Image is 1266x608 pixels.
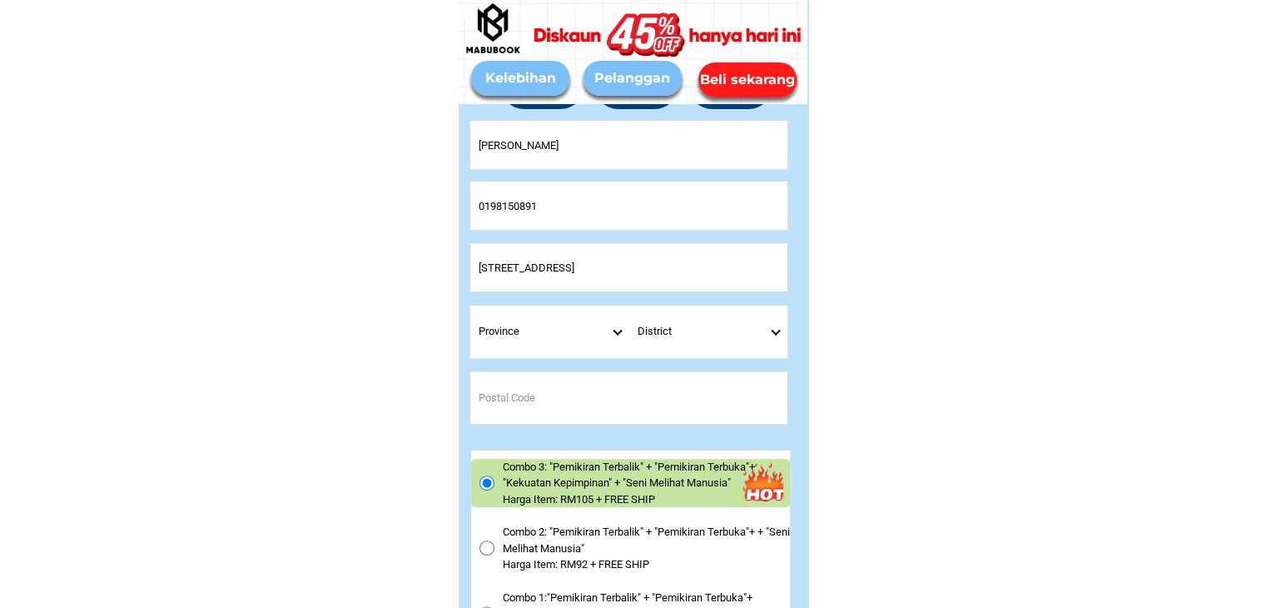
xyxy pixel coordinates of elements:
input: Input phone_number [470,182,787,230]
div: Beli sekarang [698,70,797,90]
select: Select district [629,306,788,358]
input: Input address [470,243,787,292]
input: Input full_name [470,121,787,169]
input: Input postal_code [470,371,787,424]
select: Select province [470,306,629,358]
input: Combo 2: "Pemikiran Terbalik" + "Pemikiran Terbuka"+ + "Seni Melihat Manusia"Harga Item: RM92 + F... [479,541,494,556]
span: Combo 3: "Pemikiran Terbalik" + "Pemikiran Terbuka"+ "Kekuatan Kepimpinan" + "Seni Melihat Manusi... [503,459,790,508]
input: Combo 3: "Pemikiran Terbalik" + "Pemikiran Terbuka"+ "Kekuatan Kepimpinan" + "Seni Melihat Manusi... [479,476,494,491]
div: Kelebihan [471,68,569,88]
span: Combo 2: "Pemikiran Terbalik" + "Pemikiran Terbuka"+ + "Seni Melihat Manusia" Harga Item: RM92 + ... [503,524,790,573]
div: Pelanggan [583,68,682,88]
